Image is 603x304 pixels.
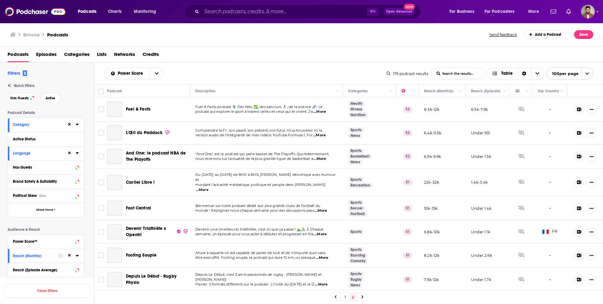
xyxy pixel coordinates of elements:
[195,156,313,161] span: nous revenons sur l'actualité de la plus grande ligue de basketball a
[195,133,312,137] span: version audio de l'intégralité de mes vidéos YouTube.Formula 1, For
[107,272,122,287] a: Depuis Le Début - Rugby Physio
[348,148,364,153] a: Sports
[348,112,368,117] a: Nutrition
[386,10,412,13] span: Open Advanced
[97,49,106,62] a: Lists
[47,32,68,38] h1: Podcasts
[107,248,122,263] a: Footing Souple
[387,71,428,76] div: 176 podcast results
[107,87,122,95] div: Podcast
[126,130,170,136] a: L'Œil du Paddock
[549,153,551,160] span: -
[348,87,367,95] div: Categories
[316,255,328,260] span: ...More
[196,187,209,193] span: ...More
[195,227,323,231] span: Devenir un.e (meilleur.e) triathlète, c'est ici que ça passe ! 🏊🚴🏃Chaque
[350,293,356,301] a: 2
[424,107,439,112] p: 8.3k-12k
[40,93,61,103] button: Active
[547,69,579,79] span: 100 per page
[587,203,596,213] button: Show More Button
[195,152,329,156] span: "And One" est le podcast qui parle basket de The Playoffs. Quotidiennement,
[564,6,573,17] a: Show notifications dropdown
[107,149,122,164] a: And One: le podcast NBA de The Playoffs
[195,255,315,260] span: être essoufflé. Footing souple, le podcast qui dure 12 km, ou presque
[195,172,335,182] span: Du [DATE] au [DATE] de 8h10 à 8h15, [PERSON_NAME] décortique avec humour et
[13,137,75,141] div: Active Status
[587,128,596,138] button: Show More Button
[348,107,365,112] a: Fitness
[404,4,415,10] span: New
[13,163,79,171] button: Has Guests
[13,266,79,274] button: Reach (Episode Average)
[107,175,122,190] a: Carlier Libre !
[581,5,595,19] button: Show profile menu
[8,70,27,76] h2: Filters
[348,154,372,159] a: Basketball
[574,30,593,39] button: Save
[581,5,595,19] span: Logged in as calmonaghan
[424,277,439,282] p: 7.9k-12k
[313,109,326,114] span: ...More
[98,229,104,235] span: Toggle select row
[403,130,412,136] p: 52
[403,153,412,160] p: 52
[114,49,135,62] a: Networks
[424,229,440,235] p: 6.8k-10k
[104,7,125,17] a: Charts
[424,206,437,211] p: 10k-15k
[401,87,410,95] div: Power Score
[13,268,73,272] div: Reach (Episode Average)
[548,6,559,17] a: Show notifications dropdown
[471,277,491,282] p: Under 1.7k
[471,253,492,258] p: Under 2.6k
[457,88,464,95] button: Column Actions
[8,227,84,232] p: Audience & Reach
[348,258,368,263] a: Comedy
[126,252,156,258] span: Footing Souple
[10,96,29,100] span: Has Guests
[8,203,84,217] button: Show More
[8,49,29,62] span: Podcasts
[549,179,551,186] span: -
[126,179,155,186] a: Carlier Libre !
[410,88,417,95] button: Column Actions
[98,180,104,185] span: Toggle select row
[126,252,156,258] a: Footing Souple
[143,49,159,62] a: Credits
[587,151,596,161] button: Show More Button
[342,293,348,301] a: 1
[348,101,365,106] a: Health
[107,224,122,239] a: Devenir Triathlète x Opentri
[13,177,79,185] button: Brand Safety & Suitability
[126,130,162,135] span: L'Œil du Paddock
[126,225,188,238] a: Devenir Triathlète x Opentri
[64,49,90,62] span: Categories
[195,128,322,133] span: Comprendre la F1 : son passé, son présent, son futur. Vous trouverez ici la
[348,177,364,182] a: Sports
[13,122,63,127] div: Category
[549,106,551,113] span: -
[8,111,84,115] p: Podcast Details
[195,208,314,213] span: monde ! Rejoignez-nous chaque semaine pour des discussions pass
[313,156,326,161] span: ...More
[501,88,508,95] button: Column Actions
[471,229,490,235] p: Under 1.1k
[547,68,593,79] button: open menu
[195,87,215,95] div: Description
[195,282,315,286] span: Flavier. 2 formats différents sur le podcast : L'invité du [DATE] et le D
[471,206,492,211] p: Under 1.4k
[126,226,166,237] span: Devenir Triathlète x Opentri
[126,205,151,211] span: Foot Central
[424,253,439,258] p: 8.2k-12k
[5,6,65,18] img: Podchaser - Follow, Share and Rate Podcasts
[348,211,367,216] a: Football
[126,150,186,162] span: And One: le podcast NBA de The Playoffs
[348,277,364,282] a: Rugby
[13,192,79,199] button: Political SkewBeta
[98,106,104,112] span: Toggle select row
